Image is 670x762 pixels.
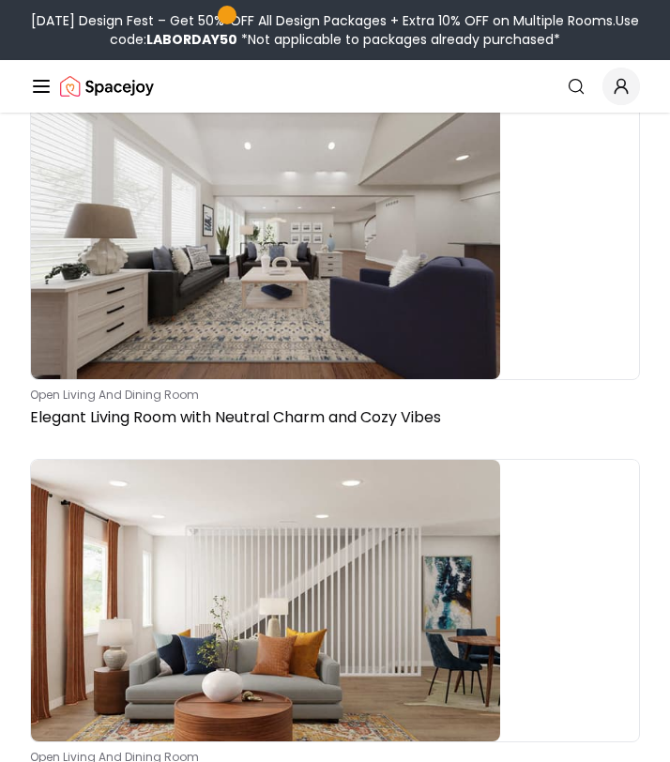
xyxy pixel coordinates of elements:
a: Spacejoy [60,68,154,105]
div: [DATE] Design Fest – Get 50% OFF All Design Packages + Extra 10% OFF on Multiple Rooms. [8,11,662,49]
span: Use code: [110,11,639,49]
p: Elegant Living Room with Neutral Charm and Cozy Vibes [30,406,632,429]
img: Elegant Living Room with Neutral Charm and Cozy Vibes [31,98,500,379]
nav: Global [30,60,640,113]
a: Elegant Living Room with Neutral Charm and Cozy Vibesopen living and dining roomElegant Living Ro... [30,97,640,436]
span: *Not applicable to packages already purchased* [237,30,560,49]
b: LABORDAY50 [146,30,237,49]
img: Spacejoy Logo [60,68,154,105]
p: open living and dining room [30,388,632,403]
img: Cozy Living Room: Mid-Century Modern with Warm Colors [31,460,500,741]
